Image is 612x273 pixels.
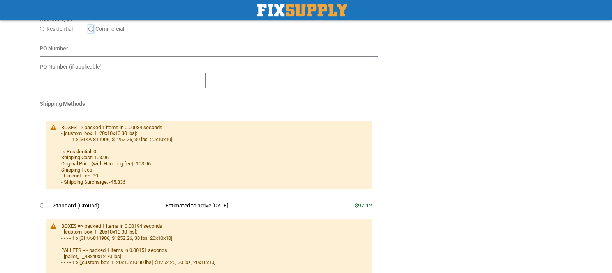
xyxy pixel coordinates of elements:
[40,100,378,112] div: Shipping Methods
[257,4,347,16] img: Fix Industrial Supply
[40,64,102,70] span: PO Number (if applicable)
[40,44,378,57] div: PO Number
[95,25,124,33] label: Commercial
[160,197,312,214] td: Estimated to arrive [DATE]
[53,197,160,214] td: Standard (Ground)
[257,4,347,16] a: store logo
[46,25,73,33] label: Residential
[61,124,365,185] div: BOXES => packed 1 items in 0.00034 seconds - [custom_box_1_20x10x10 30 lbs]: - - - - 1 x [SIKA-81...
[355,202,372,209] span: $97.12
